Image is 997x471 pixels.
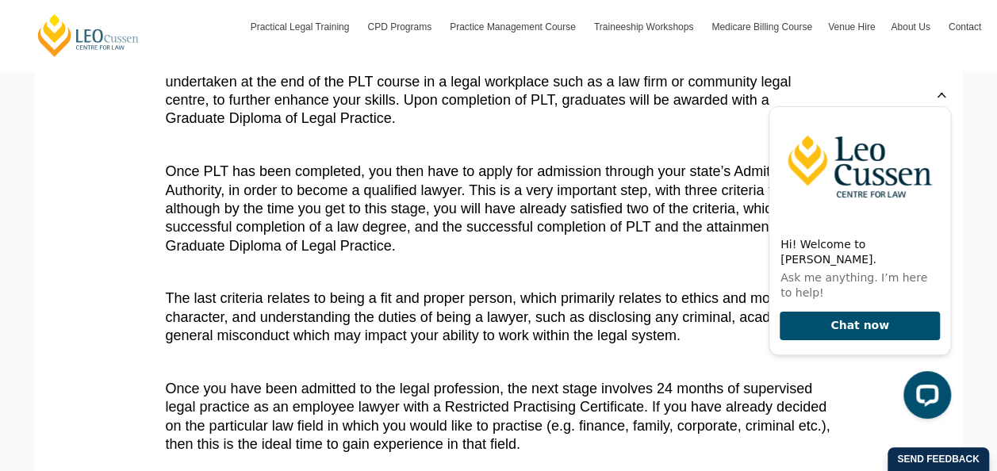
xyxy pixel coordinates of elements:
button: Open LiveChat chat widget [148,278,195,326]
h2: Hi! Welcome to [PERSON_NAME]. [25,144,183,174]
p: The last criteria relates to being a fit and proper person, which primarily relates to ethics and... [166,289,832,345]
a: Contact [941,4,989,50]
iframe: LiveChat chat widget [756,93,957,431]
a: Venue Hire [820,4,883,50]
p: Ask me anything. I’m here to help! [25,178,183,208]
a: Practice Management Course [442,4,586,50]
p: Once you have been admitted to the legal profession, the next stage involves 24 months of supervi... [166,380,832,454]
img: Leo Cussen Centre for Law Logo [13,14,194,133]
a: About Us [883,4,940,50]
button: Chat now [24,219,184,248]
a: Practical Legal Training [243,4,360,50]
a: [PERSON_NAME] Centre for Law [36,13,141,58]
p: Once PLT has been completed, you then have to apply for admission through your state’s Admitting ... [166,163,832,255]
a: Medicare Billing Course [704,4,820,50]
p: At [PERSON_NAME], PLT can be studied either in fulltime or part-time mode, lasting for 24 or 45 w... [166,17,832,128]
a: CPD Programs [359,4,442,50]
a: Traineeship Workshops [586,4,704,50]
